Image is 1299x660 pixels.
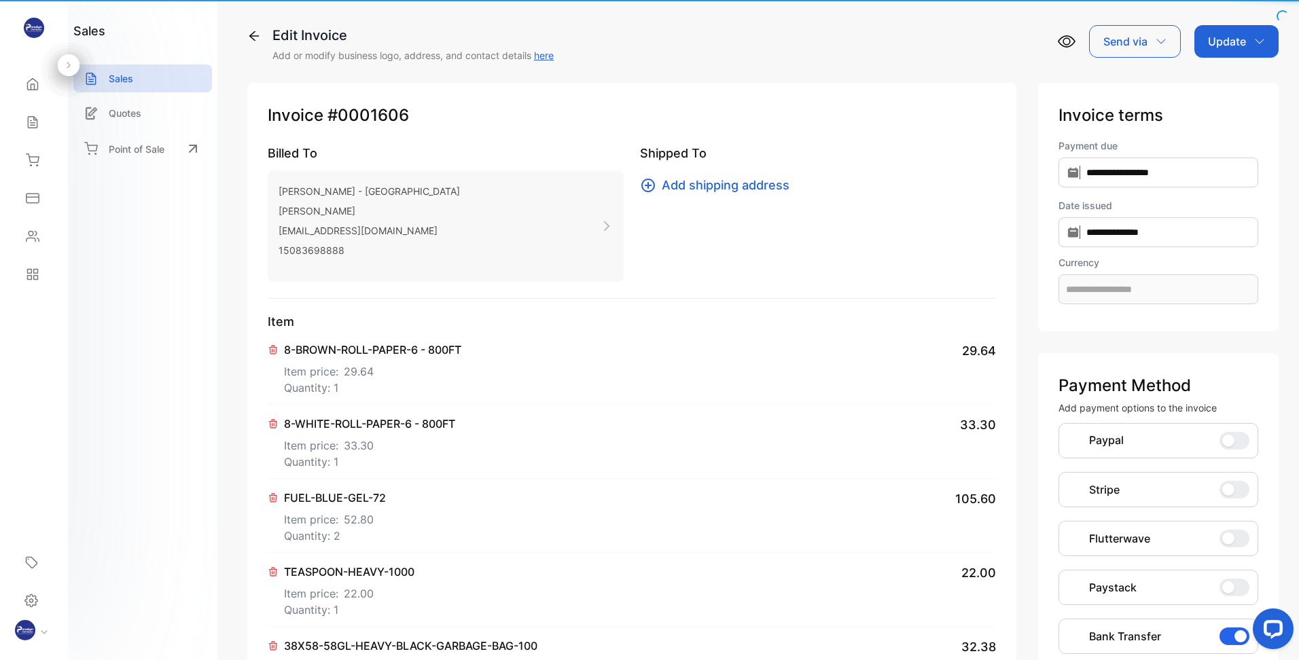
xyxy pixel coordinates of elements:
[1058,373,1258,398] p: Payment Method
[24,18,44,38] img: logo
[1194,25,1279,58] button: Update
[1058,139,1258,153] label: Payment due
[534,50,554,61] a: here
[272,48,554,62] p: Add or modify business logo, address, and contact details
[1089,481,1120,498] p: Stripe
[268,312,996,331] p: Item
[961,638,996,656] span: 32.38
[1089,628,1161,644] p: Bank Transfer
[1067,579,1084,595] img: icon
[109,142,164,156] p: Point of Sale
[1058,255,1258,270] label: Currency
[284,358,461,380] p: Item price:
[344,437,374,454] span: 33.30
[284,432,455,454] p: Item price:
[1089,432,1124,450] p: Paypal
[73,134,212,164] a: Point of Sale
[327,103,409,128] span: #0001606
[109,71,133,86] p: Sales
[1058,198,1258,213] label: Date issued
[1242,603,1299,660] iframe: LiveChat chat widget
[284,490,386,506] p: FUEL-BLUE-GEL-72
[268,144,624,162] p: Billed To
[284,416,455,432] p: 8-WHITE-ROLL-PAPER-6 - 800FT
[279,221,460,240] p: [EMAIL_ADDRESS][DOMAIN_NAME]
[284,580,414,602] p: Item price:
[1058,401,1258,415] p: Add payment options to the invoice
[268,103,996,128] p: Invoice
[1089,25,1181,58] button: Send via
[1067,530,1084,547] img: Icon
[1058,103,1258,128] p: Invoice terms
[1067,432,1084,450] img: Icon
[284,638,537,654] p: 38X58-58GL-HEAVY-BLACK-GARBAGE-BAG-100
[284,454,455,470] p: Quantity: 1
[284,342,461,358] p: 8-BROWN-ROLL-PAPER-6 - 800FT
[955,490,996,508] span: 105.60
[109,106,141,120] p: Quotes
[73,22,105,40] h1: sales
[284,528,386,544] p: Quantity: 2
[279,240,460,260] p: 15083698888
[284,602,414,618] p: Quantity: 1
[344,585,374,602] span: 22.00
[1067,628,1084,644] img: Icon
[961,564,996,582] span: 22.00
[640,144,996,162] p: Shipped To
[662,176,789,194] span: Add shipping address
[962,342,996,360] span: 29.64
[1089,530,1150,547] p: Flutterwave
[279,201,460,221] p: [PERSON_NAME]
[960,416,996,434] span: 33.30
[1089,579,1137,595] p: Paystack
[279,181,460,201] p: [PERSON_NAME] - [GEOGRAPHIC_DATA]
[284,564,414,580] p: TEASPOON-HEAVY-1000
[1103,33,1147,50] p: Send via
[344,363,374,380] span: 29.64
[272,25,554,45] div: Edit Invoice
[1067,481,1084,498] img: icon
[15,620,35,640] img: profile
[73,65,212,92] a: Sales
[640,176,798,194] button: Add shipping address
[1208,33,1246,50] p: Update
[344,511,374,528] span: 52.80
[284,506,386,528] p: Item price:
[284,380,461,396] p: Quantity: 1
[73,99,212,127] a: Quotes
